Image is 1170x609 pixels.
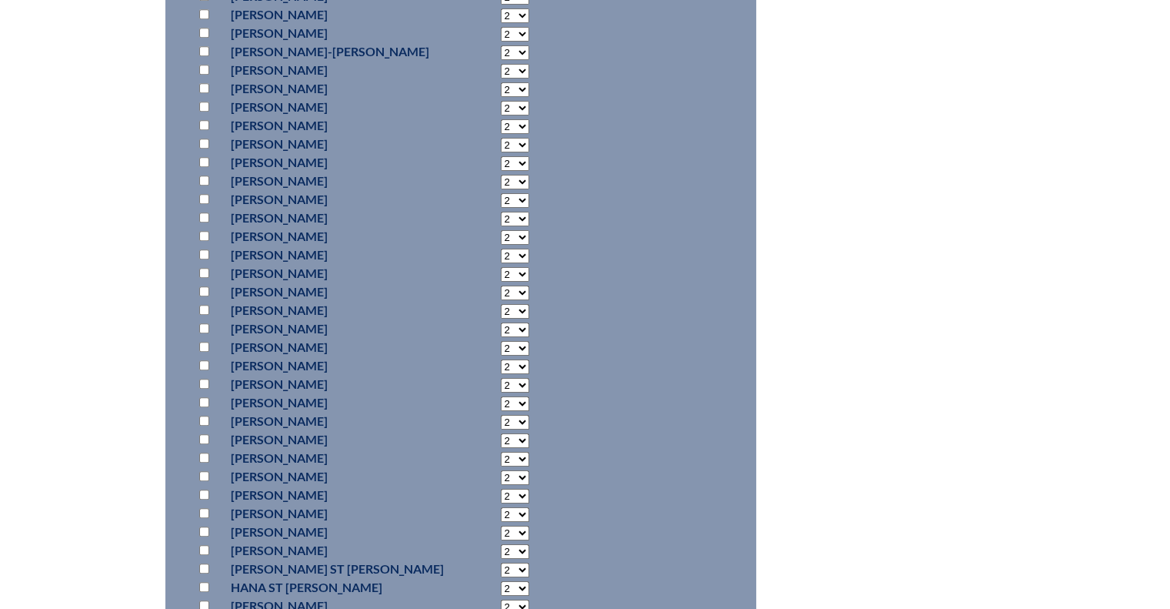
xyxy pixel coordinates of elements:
p: [PERSON_NAME] [231,79,444,98]
p: [PERSON_NAME] [231,135,444,153]
p: [PERSON_NAME] [231,449,444,467]
p: [PERSON_NAME] [231,283,444,301]
p: [PERSON_NAME] [231,24,444,42]
p: [PERSON_NAME] [231,190,444,209]
p: [PERSON_NAME] [231,98,444,116]
p: [PERSON_NAME] [231,430,444,449]
p: [PERSON_NAME] [231,116,444,135]
p: [PERSON_NAME] [231,541,444,560]
p: [PERSON_NAME] [231,227,444,246]
p: [PERSON_NAME] [231,61,444,79]
p: [PERSON_NAME] [231,412,444,430]
p: [PERSON_NAME] [231,246,444,264]
p: [PERSON_NAME]-[PERSON_NAME] [231,42,444,61]
p: [PERSON_NAME] St [PERSON_NAME] [231,560,444,578]
p: [PERSON_NAME] [231,467,444,486]
p: [PERSON_NAME] [231,486,444,504]
p: [PERSON_NAME] [231,523,444,541]
p: [PERSON_NAME] [231,264,444,283]
p: [PERSON_NAME] [231,504,444,523]
p: Hana St [PERSON_NAME] [231,578,444,597]
p: [PERSON_NAME] [231,393,444,412]
p: [PERSON_NAME] [231,356,444,375]
p: [PERSON_NAME] [231,375,444,393]
p: [PERSON_NAME] [231,209,444,227]
p: [PERSON_NAME] [231,301,444,320]
p: [PERSON_NAME] [231,172,444,190]
p: [PERSON_NAME] [231,5,444,24]
p: [PERSON_NAME] [231,320,444,338]
p: [PERSON_NAME] [231,153,444,172]
p: [PERSON_NAME] [231,338,444,356]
